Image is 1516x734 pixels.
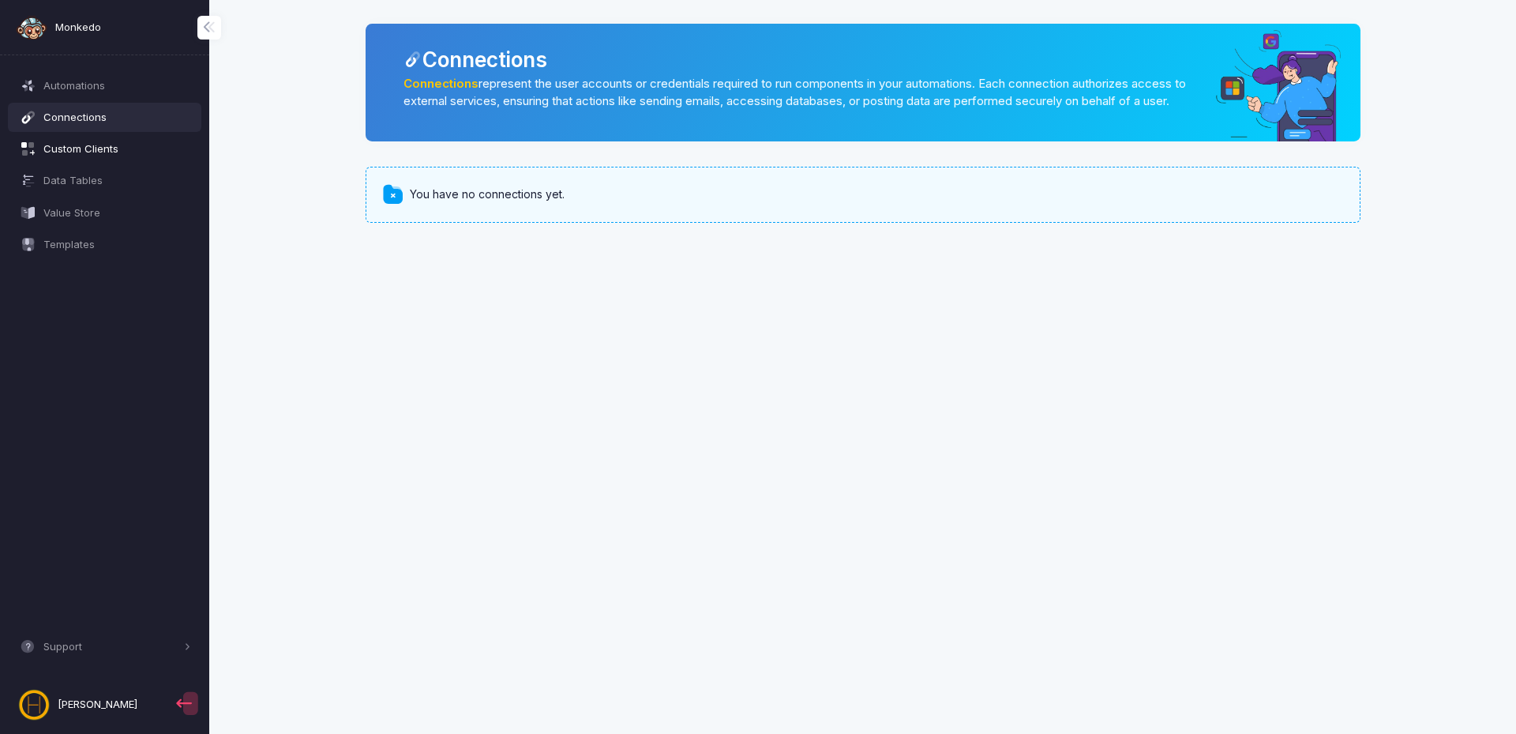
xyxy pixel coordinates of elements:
[55,20,101,36] span: Monkedo
[8,103,202,131] a: Connections
[403,75,1195,111] p: represent the user accounts or credentials required to run components in your automations. Each c...
[403,44,1337,75] div: Connections
[8,230,202,258] a: Templates
[43,110,191,126] span: Connections
[43,237,191,253] span: Templates
[410,186,565,203] span: You have no connections yet.
[403,77,478,91] a: Connections
[58,697,137,713] span: [PERSON_NAME]
[43,205,191,221] span: Value Store
[43,639,180,655] span: Support
[43,141,191,157] span: Custom Clients
[8,198,202,227] a: Value Store
[8,633,202,661] button: Support
[16,12,101,43] a: Monkedo
[8,71,202,100] a: Automations
[8,683,173,728] a: [PERSON_NAME]
[43,173,191,189] span: Data Tables
[8,135,202,164] a: Custom Clients
[18,689,50,721] img: profile
[16,12,47,43] img: monkedo-logo-dark.png
[43,78,191,94] span: Automations
[8,167,202,195] a: Data Tables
